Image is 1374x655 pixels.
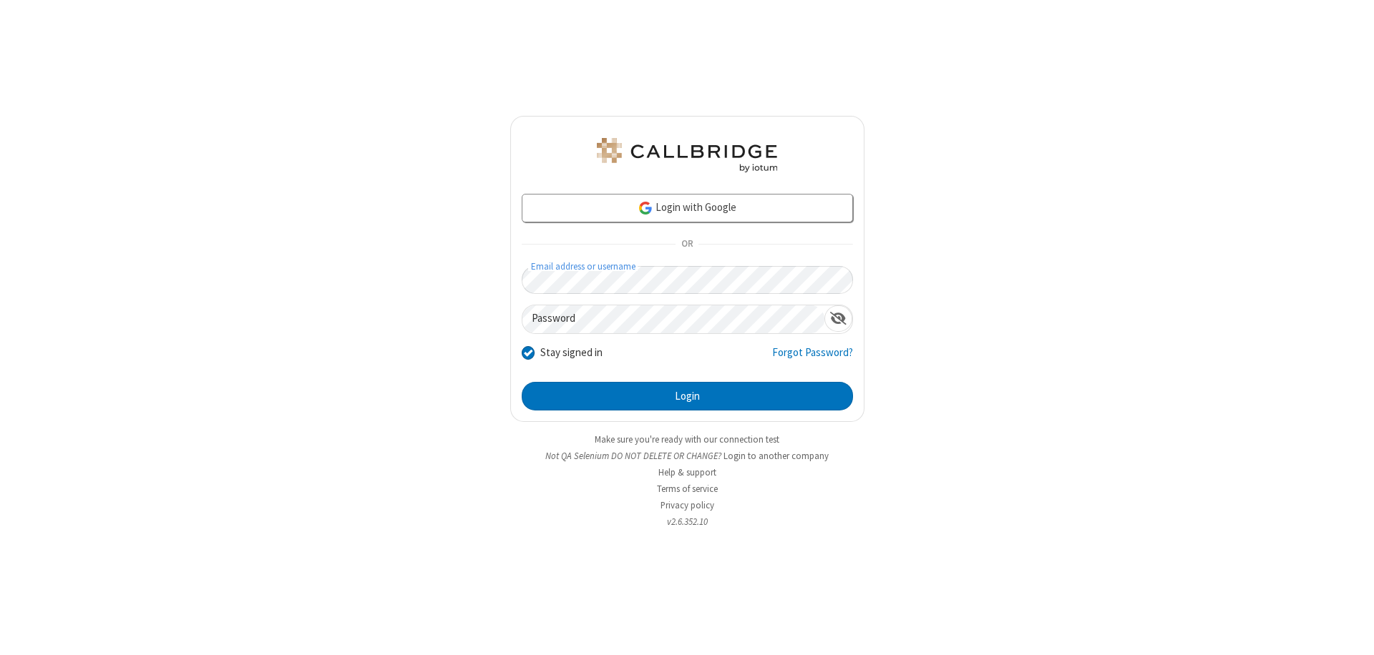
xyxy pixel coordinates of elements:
label: Stay signed in [540,345,603,361]
span: OR [676,235,698,255]
input: Password [522,305,824,333]
div: Show password [824,305,852,332]
a: Login with Google [522,194,853,222]
li: Not QA Selenium DO NOT DELETE OR CHANGE? [510,449,864,463]
img: google-icon.png [638,200,653,216]
input: Email address or username [522,266,853,294]
a: Privacy policy [661,499,714,511]
button: Login [522,382,853,410]
a: Forgot Password? [772,345,853,372]
button: Login to another company [723,449,829,463]
a: Help & support [658,466,716,478]
a: Make sure you're ready with our connection test [595,433,779,445]
li: v2.6.352.10 [510,515,864,528]
img: QA Selenium DO NOT DELETE OR CHANGE [594,138,780,172]
a: Terms of service [657,483,718,495]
